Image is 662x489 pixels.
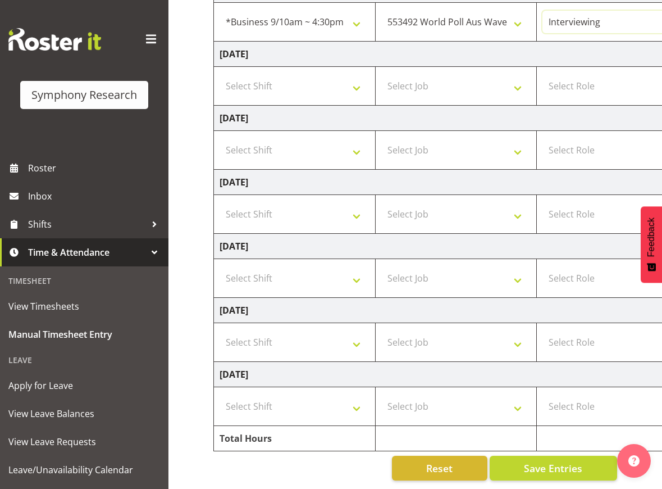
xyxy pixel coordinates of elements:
[28,188,163,205] span: Inbox
[426,461,453,476] span: Reset
[3,292,166,320] a: View Timesheets
[3,320,166,348] a: Manual Timesheet Entry
[646,218,656,257] span: Feedback
[3,428,166,456] a: View Leave Requests
[28,160,163,176] span: Roster
[31,87,137,103] div: Symphony Research
[214,426,376,451] td: Total Hours
[8,377,160,394] span: Apply for Leave
[490,456,617,481] button: Save Entries
[8,405,160,422] span: View Leave Balances
[392,456,487,481] button: Reset
[8,433,160,450] span: View Leave Requests
[3,348,166,372] div: Leave
[8,326,160,343] span: Manual Timesheet Entry
[3,269,166,292] div: Timesheet
[28,216,146,233] span: Shifts
[8,298,160,315] span: View Timesheets
[628,455,640,467] img: help-xxl-2.png
[28,244,146,261] span: Time & Attendance
[3,372,166,400] a: Apply for Leave
[641,206,662,283] button: Feedback - Show survey
[8,28,101,51] img: Rosterit website logo
[524,461,582,476] span: Save Entries
[3,400,166,428] a: View Leave Balances
[8,461,160,478] span: Leave/Unavailability Calendar
[3,456,166,484] a: Leave/Unavailability Calendar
